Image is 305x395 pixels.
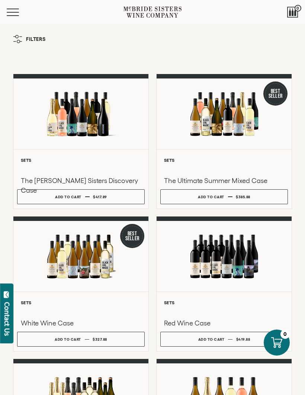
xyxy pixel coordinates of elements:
span: $327.88 [93,337,107,341]
h3: The [PERSON_NAME] Sisters Discovery Case [21,176,141,195]
a: McBride Sisters Full Set Sets The [PERSON_NAME] Sisters Discovery Case Add to cart $417.89 [13,74,149,209]
h6: Sets [164,158,284,163]
h6: Sets [164,300,284,305]
span: $385.88 [236,195,250,199]
div: Add to cart [55,334,81,345]
button: Add to cart $419.88 [160,332,288,347]
button: Filters [9,31,49,47]
span: $417.89 [93,195,107,199]
a: Best Seller The Ultimate Summer Mixed Case Sets The Ultimate Summer Mixed Case Add to cart $385.88 [156,74,292,209]
span: 0 [295,5,301,12]
div: Add to cart [198,334,225,345]
div: Contact Us [3,302,11,336]
button: Add to cart $327.88 [17,332,145,347]
a: Best Seller White Wine Case Sets White Wine Case Add to cart $327.88 [13,216,149,351]
button: Add to cart $417.89 [17,189,145,204]
button: Mobile Menu Trigger [7,9,33,16]
h3: White Wine Case [21,318,141,328]
a: Red Wine Case Sets Red Wine Case Add to cart $419.88 [156,216,292,351]
div: Add to cart [55,192,81,202]
h6: Sets [21,158,141,163]
button: Add to cart $385.88 [160,189,288,204]
h6: Sets [21,300,141,305]
div: 0 [280,330,290,339]
h3: Red Wine Case [164,318,284,328]
span: $419.88 [236,337,250,341]
h3: The Ultimate Summer Mixed Case [164,176,284,186]
span: Filters [26,36,46,42]
div: Add to cart [198,192,224,202]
